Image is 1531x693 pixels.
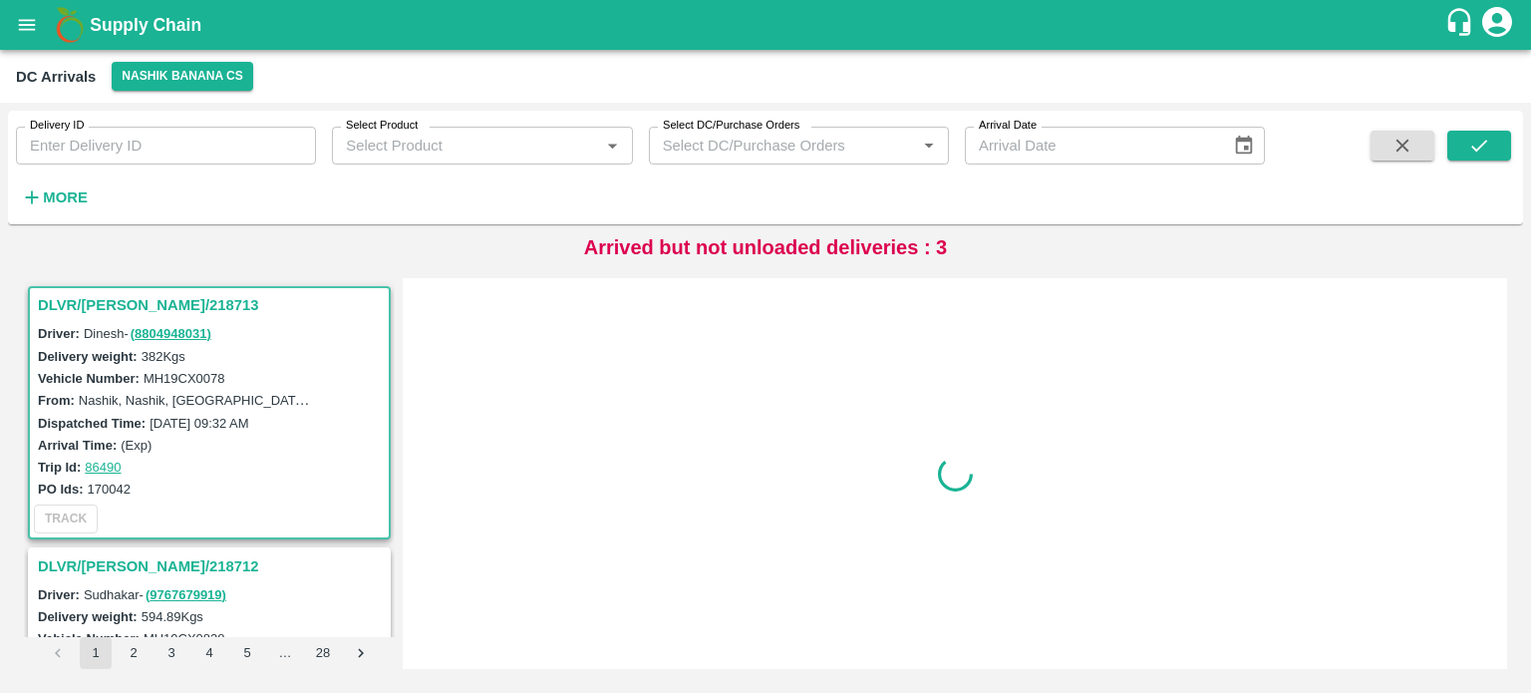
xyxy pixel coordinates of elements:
[43,189,88,205] strong: More
[16,64,96,90] div: DC Arrivals
[38,326,80,341] label: Driver:
[90,11,1444,39] a: Supply Chain
[38,482,84,497] label: PO Ids:
[84,587,228,602] span: Sudhakar -
[16,127,316,165] input: Enter Delivery ID
[38,349,138,364] label: Delivery weight:
[80,637,112,669] button: page 1
[307,637,339,669] button: Go to page 28
[38,371,140,386] label: Vehicle Number:
[231,637,263,669] button: Go to page 5
[599,133,625,159] button: Open
[38,292,387,318] h3: DLVR/[PERSON_NAME]/218713
[1225,127,1263,165] button: Choose date
[16,180,93,214] button: More
[144,631,225,646] label: MH19CX0828
[38,393,75,408] label: From:
[155,637,187,669] button: Go to page 3
[965,127,1217,165] input: Arrival Date
[144,371,225,386] label: MH19CX0078
[38,438,117,453] label: Arrival Time:
[338,133,593,159] input: Select Product
[121,438,152,453] label: (Exp)
[88,482,131,497] label: 170042
[345,637,377,669] button: Go to next page
[84,326,213,341] span: Dinesh -
[90,15,201,35] b: Supply Chain
[112,62,253,91] button: Select DC
[38,460,81,475] label: Trip Id:
[655,133,884,159] input: Select DC/Purchase Orders
[584,232,948,262] p: Arrived but not unloaded deliveries : 3
[79,392,591,408] label: Nashik, Nashik, [GEOGRAPHIC_DATA], [GEOGRAPHIC_DATA], [GEOGRAPHIC_DATA]
[38,609,138,624] label: Delivery weight:
[131,326,211,341] a: (8804948031)
[979,118,1037,134] label: Arrival Date
[142,349,185,364] label: 382 Kgs
[1479,4,1515,46] div: account of current user
[38,631,140,646] label: Vehicle Number:
[85,460,121,475] a: 86490
[38,587,80,602] label: Driver:
[30,118,84,134] label: Delivery ID
[193,637,225,669] button: Go to page 4
[118,637,150,669] button: Go to page 2
[38,553,387,579] h3: DLVR/[PERSON_NAME]/218712
[39,637,380,669] nav: pagination navigation
[142,609,203,624] label: 594.89 Kgs
[50,5,90,45] img: logo
[150,416,248,431] label: [DATE] 09:32 AM
[916,133,942,159] button: Open
[269,644,301,663] div: …
[38,416,146,431] label: Dispatched Time:
[1444,7,1479,43] div: customer-support
[346,118,418,134] label: Select Product
[663,118,799,134] label: Select DC/Purchase Orders
[146,587,226,602] a: (9767679919)
[4,2,50,48] button: open drawer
